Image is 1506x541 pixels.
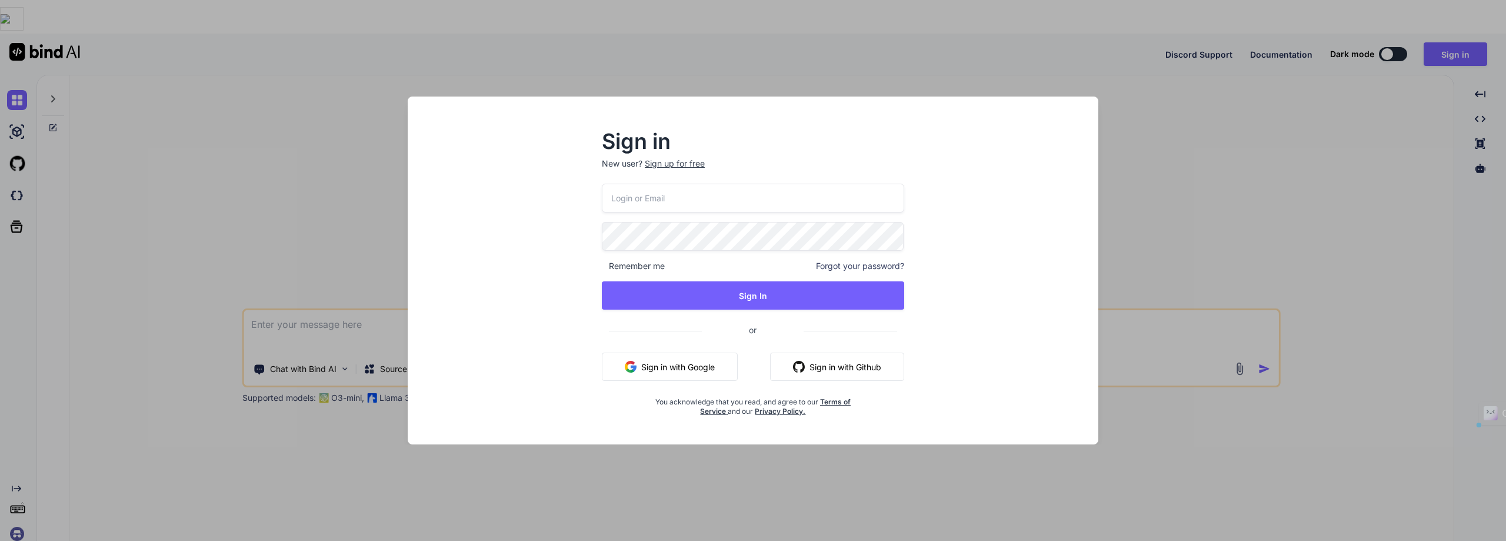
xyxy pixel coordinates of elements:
button: Sign in with Github [770,353,904,381]
img: google [625,361,637,373]
button: Sign in with Google [602,353,738,381]
img: github [793,361,805,373]
div: You acknowledge that you read, and agree to our and our [652,390,854,416]
input: Login or Email [602,184,904,213]
a: Privacy Policy. [755,407,805,416]
div: Sign up for free [645,158,705,170]
h2: Sign in [602,132,904,151]
a: Terms of Service [700,397,851,416]
button: Sign In [602,281,904,310]
p: New user? [602,158,904,184]
span: or [702,316,804,344]
span: Remember me [602,260,665,272]
span: Forgot your password? [816,260,904,272]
